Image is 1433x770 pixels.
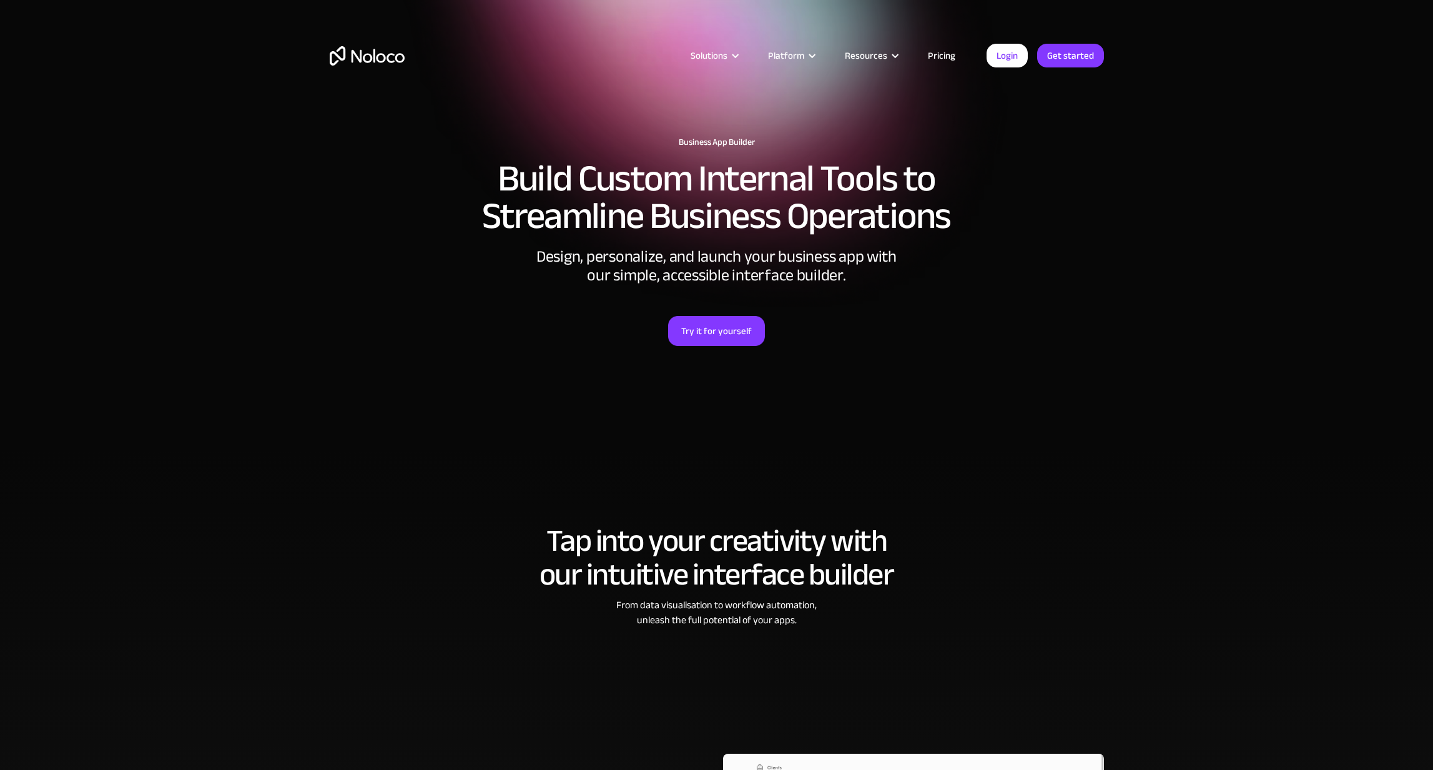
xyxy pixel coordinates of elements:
div: Resources [829,47,912,64]
h2: Tap into your creativity with our intuitive interface builder [330,524,1104,591]
h1: Business App Builder [330,137,1104,147]
a: Pricing [912,47,971,64]
div: Solutions [675,47,752,64]
a: Get started [1037,44,1104,67]
div: Design, personalize, and launch your business app with our simple, accessible interface builder. [529,247,904,285]
div: From data visualisation to workflow automation, unleash the full potential of your apps. [330,598,1104,628]
div: Platform [768,47,804,64]
a: home [330,46,405,66]
a: Try it for yourself [668,316,765,346]
div: Resources [845,47,887,64]
div: Solutions [691,47,727,64]
a: Login [987,44,1028,67]
h2: Build Custom Internal Tools to Streamline Business Operations [330,160,1104,235]
div: Platform [752,47,829,64]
